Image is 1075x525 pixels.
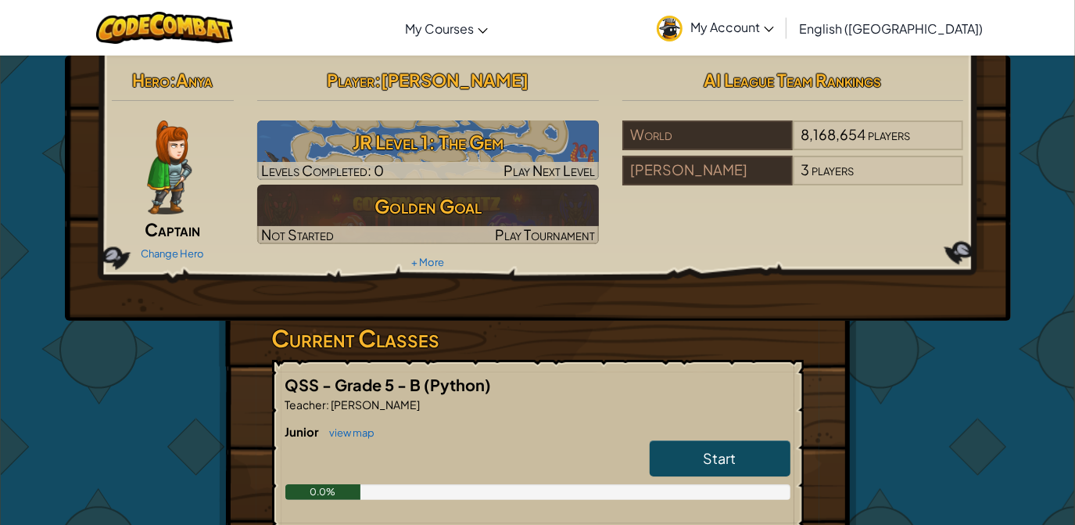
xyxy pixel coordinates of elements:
div: World [622,120,793,150]
span: Player [327,69,374,91]
img: Golden Goal [257,185,599,244]
div: [PERSON_NAME] [622,156,793,185]
a: Play Next Level [257,120,599,180]
span: QSS - Grade 5 - B [285,375,425,394]
a: World8,168,654players [622,135,964,153]
span: 8,168,654 [801,125,865,143]
a: My Courses [397,7,496,49]
span: My Courses [405,20,474,37]
h3: Golden Goal [257,189,599,224]
img: avatar [657,16,683,41]
span: Play Tournament [495,225,595,243]
span: Play Next Level [503,161,595,179]
span: Hero [132,69,170,91]
span: players [868,125,910,143]
span: My Account [690,19,774,35]
a: view map [322,426,375,439]
span: : [327,397,330,412]
span: (Python) [425,375,492,394]
span: Junior [285,424,322,439]
span: Start [704,449,736,467]
span: Not Started [261,225,334,243]
a: Golden GoalNot StartedPlay Tournament [257,185,599,244]
span: : [374,69,381,91]
a: English ([GEOGRAPHIC_DATA]) [791,7,991,49]
div: 0.0% [285,484,361,500]
span: Teacher [285,397,327,412]
a: [PERSON_NAME]3players [622,171,964,189]
span: players [812,160,854,178]
span: AI League Team Rankings [704,69,882,91]
span: Levels Completed: 0 [261,161,384,179]
span: English ([GEOGRAPHIC_DATA]) [799,20,983,37]
img: captain-pose.png [147,120,192,214]
img: JR Level 1: The Gem [257,120,599,180]
a: My Account [649,3,782,52]
span: [PERSON_NAME] [381,69,529,91]
span: : [170,69,176,91]
h3: JR Level 1: The Gem [257,124,599,160]
a: + More [411,256,444,268]
span: Anya [176,69,213,91]
img: CodeCombat logo [96,12,233,44]
span: [PERSON_NAME] [330,397,421,412]
span: Captain [145,218,200,240]
a: Change Hero [141,247,204,260]
span: 3 [801,160,809,178]
h3: Current Classes [272,321,804,356]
